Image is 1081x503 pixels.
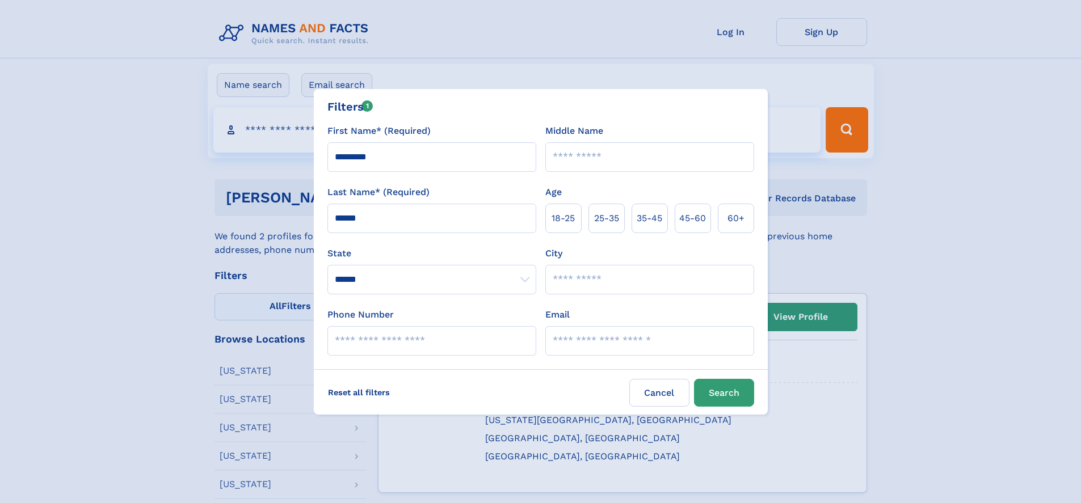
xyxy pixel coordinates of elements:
[327,185,430,199] label: Last Name* (Required)
[327,98,373,115] div: Filters
[321,379,397,406] label: Reset all filters
[545,247,562,260] label: City
[545,124,603,138] label: Middle Name
[545,308,570,322] label: Email
[679,212,706,225] span: 45‑60
[545,185,562,199] label: Age
[327,124,431,138] label: First Name* (Required)
[552,212,575,225] span: 18‑25
[727,212,744,225] span: 60+
[637,212,662,225] span: 35‑45
[327,247,536,260] label: State
[327,308,394,322] label: Phone Number
[694,379,754,407] button: Search
[629,379,689,407] label: Cancel
[594,212,619,225] span: 25‑35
